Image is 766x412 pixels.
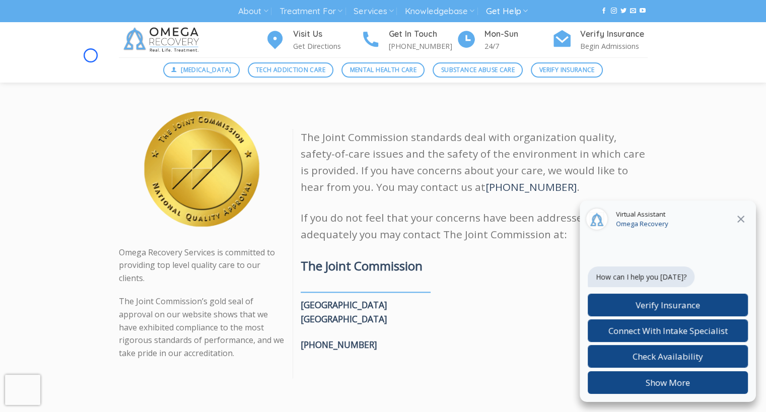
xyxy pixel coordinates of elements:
[119,295,285,360] p: The Joint Commission’s gold seal of approval on our website shows that we have exhibited complian...
[601,8,607,15] a: Follow on Facebook
[580,40,648,52] p: Begin Admissions
[301,129,648,196] p: The Joint Commission standards deal with organization quality, safety-of-care issues and the safe...
[486,2,528,21] a: Get Help
[301,257,423,274] a: The Joint Commission
[301,338,377,351] a: [PHONE_NUMBER]
[580,28,648,41] h4: Verify Insurance
[119,246,285,285] p: Omega Recovery Services is committed to providing top level quality care to our clients.
[293,28,361,41] h4: Visit Us
[280,2,342,21] a: Treatment For
[389,40,456,52] p: [PHONE_NUMBER]
[293,40,361,52] p: Get Directions
[485,180,577,194] a: [PHONE_NUMBER]
[389,28,456,41] h4: Get In Touch
[256,65,325,75] span: Tech Addiction Care
[620,8,626,15] a: Follow on Twitter
[163,62,240,78] a: [MEDICAL_DATA]
[341,62,425,78] a: Mental Health Care
[484,28,552,41] h4: Mon-Sun
[630,8,636,15] a: Send us an email
[531,62,603,78] a: Verify Insurance
[248,62,334,78] a: Tech Addiction Care
[301,299,387,325] a: [GEOGRAPHIC_DATA][GEOGRAPHIC_DATA]
[441,65,515,75] span: Substance Abuse Care
[350,65,416,75] span: Mental Health Care
[181,65,231,75] span: [MEDICAL_DATA]
[433,62,523,78] a: Substance Abuse Care
[361,28,456,52] a: Get In Touch [PHONE_NUMBER]
[265,28,361,52] a: Visit Us Get Directions
[640,8,646,15] a: Follow on YouTube
[354,2,393,21] a: Services
[238,2,268,21] a: About
[484,40,552,52] p: 24/7
[119,22,207,57] img: Omega Recovery
[610,8,616,15] a: Follow on Instagram
[405,2,474,21] a: Knowledgebase
[552,28,648,52] a: Verify Insurance Begin Admissions
[539,65,595,75] span: Verify Insurance
[301,210,648,243] p: If you do not feel that your concerns have been addressed adequately you may contact The Joint Co...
